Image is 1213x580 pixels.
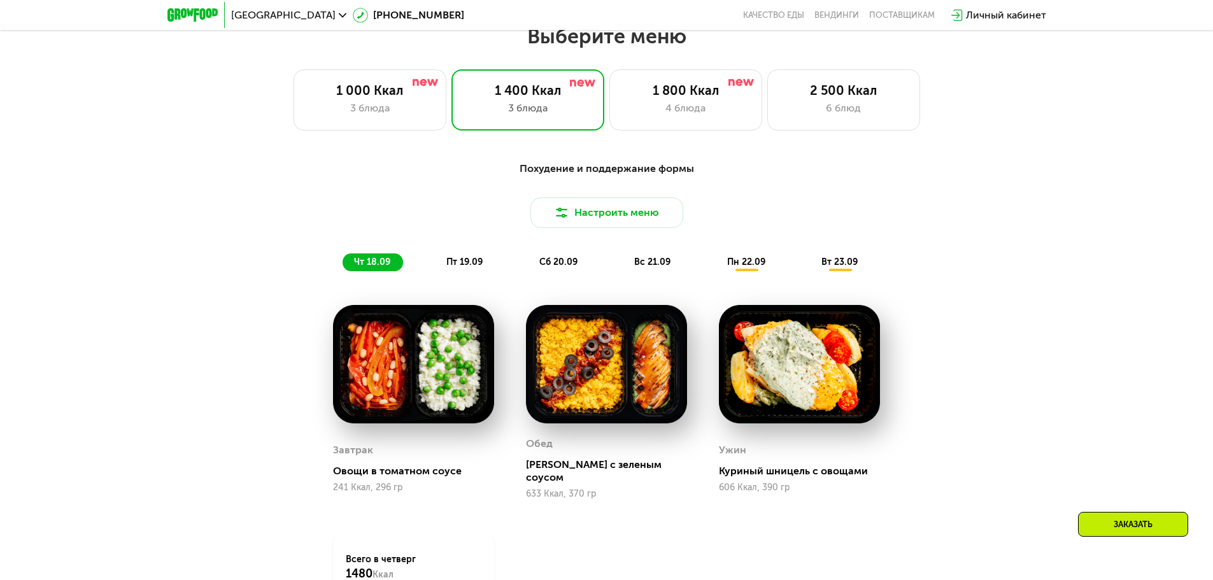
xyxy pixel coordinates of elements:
[465,101,591,116] div: 3 блюда
[230,161,984,177] div: Похудение и поддержание формы
[526,458,697,484] div: [PERSON_NAME] с зеленым соусом
[446,257,483,267] span: пт 19.09
[869,10,935,20] div: поставщикам
[372,569,394,580] span: Ккал
[814,10,859,20] a: Вендинги
[41,24,1172,49] h2: Выберите меню
[231,10,336,20] span: [GEOGRAPHIC_DATA]
[333,483,494,493] div: 241 Ккал, 296 гр
[743,10,804,20] a: Качество еды
[353,8,464,23] a: [PHONE_NUMBER]
[526,489,687,499] div: 633 Ккал, 370 гр
[719,483,880,493] div: 606 Ккал, 390 гр
[719,441,746,460] div: Ужин
[623,83,749,98] div: 1 800 Ккал
[465,83,591,98] div: 1 400 Ккал
[727,257,765,267] span: пн 22.09
[530,197,683,228] button: Настроить меню
[1078,512,1188,537] div: Заказать
[539,257,578,267] span: сб 20.09
[623,101,749,116] div: 4 блюда
[354,257,390,267] span: чт 18.09
[526,434,553,453] div: Обед
[966,8,1046,23] div: Личный кабинет
[821,257,858,267] span: вт 23.09
[781,101,907,116] div: 6 блюд
[634,257,670,267] span: вс 21.09
[781,83,907,98] div: 2 500 Ккал
[307,101,433,116] div: 3 блюда
[719,465,890,477] div: Куриный шницель с овощами
[307,83,433,98] div: 1 000 Ккал
[333,441,373,460] div: Завтрак
[333,465,504,477] div: Овощи в томатном соусе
